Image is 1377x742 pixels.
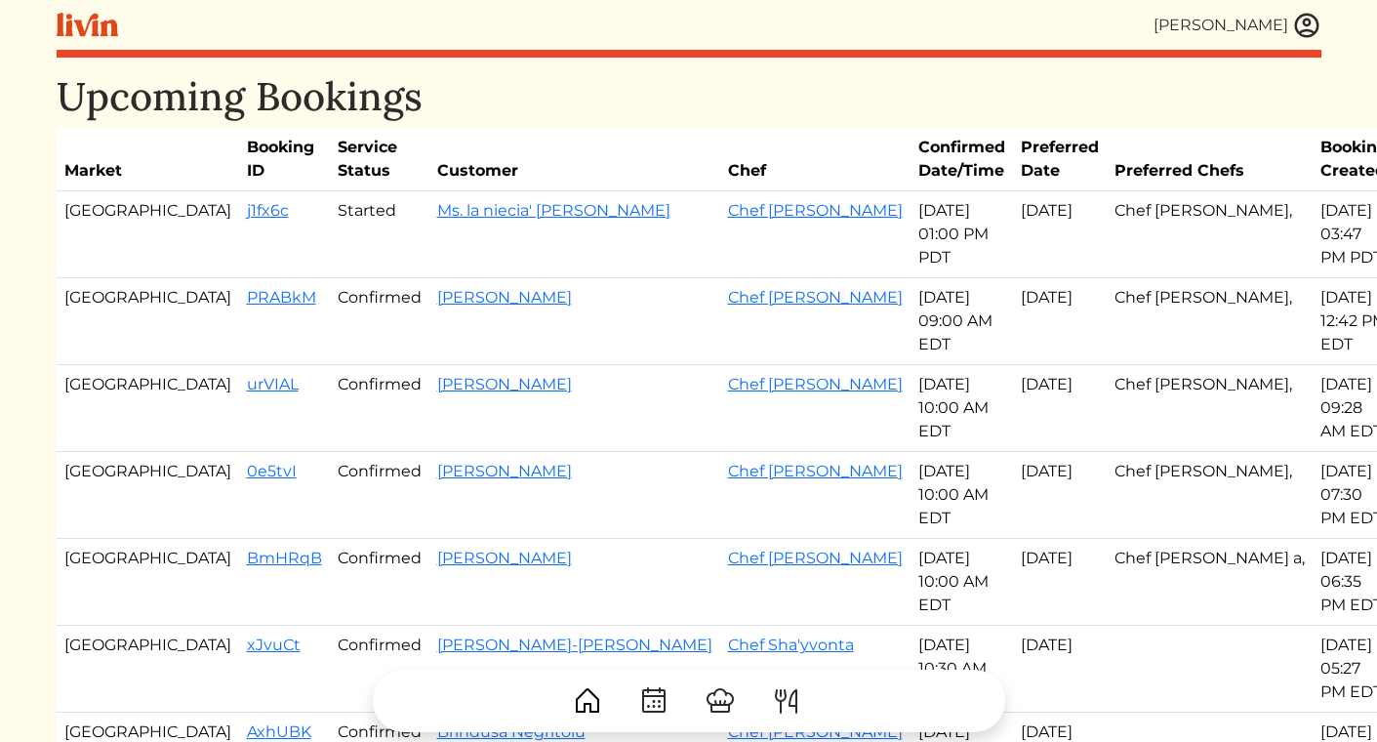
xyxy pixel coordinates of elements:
[728,375,903,393] a: Chef [PERSON_NAME]
[1013,452,1107,539] td: [DATE]
[57,191,239,278] td: [GEOGRAPHIC_DATA]
[57,626,239,713] td: [GEOGRAPHIC_DATA]
[911,128,1013,191] th: Confirmed Date/Time
[247,462,297,480] a: 0e5tvI
[911,452,1013,539] td: [DATE] 10:00 AM EDT
[330,539,429,626] td: Confirmed
[57,278,239,365] td: [GEOGRAPHIC_DATA]
[728,549,903,567] a: Chef [PERSON_NAME]
[911,626,1013,713] td: [DATE] 10:30 AM EDT
[330,191,429,278] td: Started
[247,636,301,654] a: xJvuCt
[911,365,1013,452] td: [DATE] 10:00 AM EDT
[638,685,669,717] img: CalendarDots-5bcf9d9080389f2a281d69619e1c85352834be518fbc73d9501aef674afc0d57.svg
[57,539,239,626] td: [GEOGRAPHIC_DATA]
[57,73,1321,120] h1: Upcoming Bookings
[1013,191,1107,278] td: [DATE]
[1107,278,1313,365] td: Chef [PERSON_NAME],
[1013,365,1107,452] td: [DATE]
[1107,539,1313,626] td: Chef [PERSON_NAME] a,
[57,365,239,452] td: [GEOGRAPHIC_DATA]
[1154,14,1288,37] div: [PERSON_NAME]
[437,636,712,654] a: [PERSON_NAME]-[PERSON_NAME]
[1107,365,1313,452] td: Chef [PERSON_NAME],
[437,201,670,220] a: Ms. la niecia' [PERSON_NAME]
[437,288,572,307] a: [PERSON_NAME]
[429,128,720,191] th: Customer
[330,626,429,713] td: Confirmed
[57,128,239,191] th: Market
[57,13,118,37] img: livin-logo-a0d97d1a881af30f6274990eb6222085a2533c92bbd1e4f22c21b4f0d0e3210c.svg
[437,375,572,393] a: [PERSON_NAME]
[572,685,603,717] img: House-9bf13187bcbb5817f509fe5e7408150f90897510c4275e13d0d5fca38e0b5951.svg
[728,636,854,654] a: Chef Sha'yvonta
[330,365,429,452] td: Confirmed
[728,201,903,220] a: Chef [PERSON_NAME]
[1013,128,1107,191] th: Preferred Date
[247,201,289,220] a: j1fx6c
[728,288,903,307] a: Chef [PERSON_NAME]
[911,191,1013,278] td: [DATE] 01:00 PM PDT
[1107,452,1313,539] td: Chef [PERSON_NAME],
[239,128,330,191] th: Booking ID
[1107,191,1313,278] td: Chef [PERSON_NAME],
[771,685,802,717] img: ForkKnife-55491504ffdb50bab0c1e09e7649658475375261d09fd45db06cec23bce548bf.svg
[247,549,322,567] a: BmHRqB
[330,452,429,539] td: Confirmed
[1013,278,1107,365] td: [DATE]
[1013,539,1107,626] td: [DATE]
[57,452,239,539] td: [GEOGRAPHIC_DATA]
[911,539,1013,626] td: [DATE] 10:00 AM EDT
[1013,626,1107,713] td: [DATE]
[437,462,572,480] a: [PERSON_NAME]
[720,128,911,191] th: Chef
[247,375,299,393] a: urVIAL
[911,278,1013,365] td: [DATE] 09:00 AM EDT
[1292,11,1321,40] img: user_account-e6e16d2ec92f44fc35f99ef0dc9cddf60790bfa021a6ecb1c896eb5d2907b31c.svg
[705,685,736,717] img: ChefHat-a374fb509e4f37eb0702ca99f5f64f3b6956810f32a249b33092029f8484b388.svg
[247,288,316,307] a: PRABkM
[1107,128,1313,191] th: Preferred Chefs
[330,128,429,191] th: Service Status
[330,278,429,365] td: Confirmed
[437,549,572,567] a: [PERSON_NAME]
[728,462,903,480] a: Chef [PERSON_NAME]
